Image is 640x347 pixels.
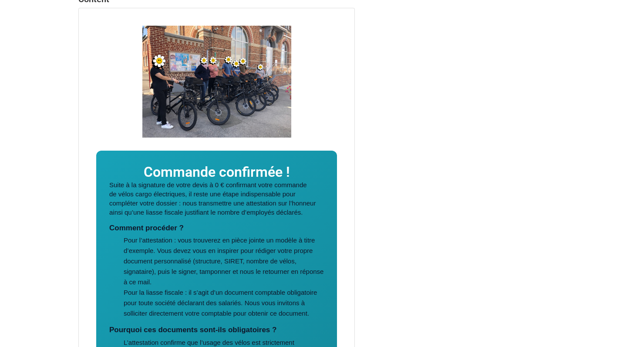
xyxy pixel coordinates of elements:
li: Pour l’attestation : vous trouverez en pièce jointe un modèle à titre d’exemple. Vous devez vous ... [124,235,324,287]
iframe: Chat Widget [596,305,640,347]
li: Pour la liasse fiscale : il s’agit d’un document comptable obligatoire pour toute société déclara... [124,287,324,319]
p: Suite à la signature de votre devis à 0 € confirmant votre commande de vélos cargo électriques, i... [109,180,324,217]
h3: Comment procéder ? [109,224,324,232]
div: Widget de chat [596,305,640,347]
h1: Commande confirmée ! [109,164,324,180]
h3: Pourquoi ces documents sont-ils obligatoires ? [109,326,324,334]
img: 5698449.png [142,26,291,138]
